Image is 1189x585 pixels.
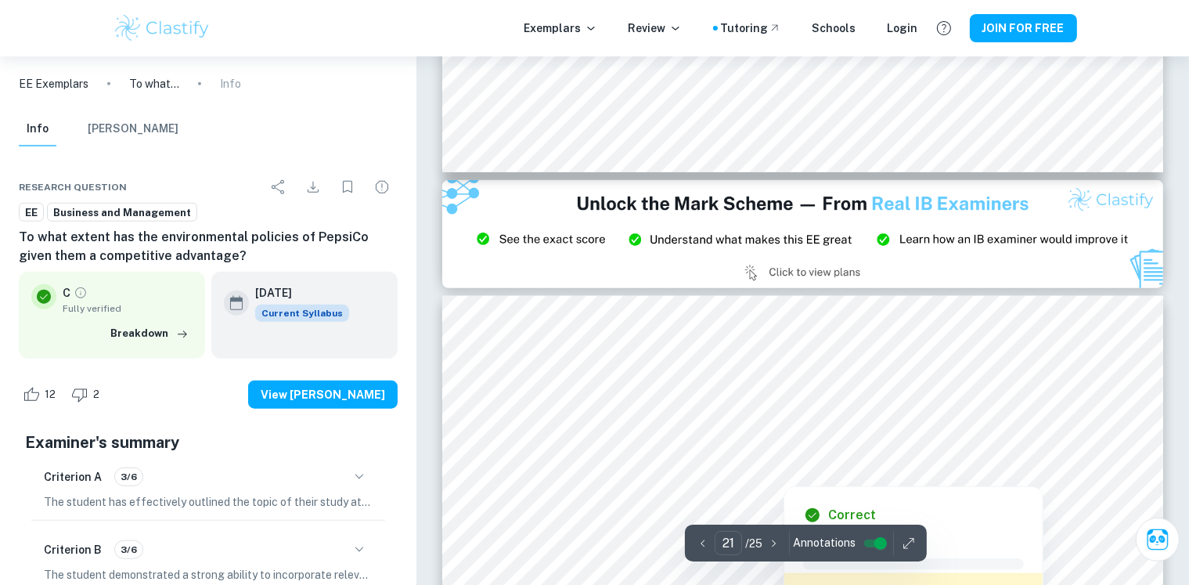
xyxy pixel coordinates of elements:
div: Bookmark [332,172,363,203]
h6: Criterion B [44,541,102,558]
p: The student has effectively outlined the topic of their study at the beginning of the essay, clar... [44,493,373,511]
div: Report issue [366,172,398,203]
a: EE Exemplars [19,75,88,92]
span: 3/6 [115,543,142,557]
h5: Examiner's summary [25,431,391,454]
span: 2 [85,387,108,403]
img: Ad [442,180,1164,288]
h6: Criterion A [44,468,102,486]
p: The student demonstrated a strong ability to incorporate relevant and appropriate source material... [44,566,373,583]
div: Like [19,382,64,407]
h6: Correct [828,506,876,525]
p: Review [629,20,682,37]
a: Business and Management [47,203,197,222]
a: EE [19,203,44,222]
a: Grade fully verified [74,286,88,300]
p: To what extent has the environmental policies of PepsiCo given them a competitive advantage? [129,75,179,92]
div: Share [263,172,294,203]
button: Info [19,112,56,146]
a: Schools [812,20,856,37]
span: 12 [36,387,64,403]
span: Business and Management [48,205,196,221]
div: Download [297,172,329,203]
button: Help and Feedback [931,15,957,42]
span: Current Syllabus [255,305,349,322]
h6: [DATE] [255,284,337,302]
span: EE [20,205,43,221]
span: Research question [19,180,127,194]
button: [PERSON_NAME] [88,112,178,146]
a: Tutoring [721,20,781,37]
button: Breakdown [106,322,193,345]
p: / 25 [745,535,762,552]
button: Ask Clai [1136,518,1180,562]
a: Login [888,20,918,37]
button: JOIN FOR FREE [970,14,1077,42]
h6: To what extent has the environmental policies of PepsiCo given them a competitive advantage? [19,228,398,265]
div: Dislike [67,382,108,407]
p: Info [220,75,241,92]
p: C [63,284,70,302]
p: Exemplars [524,20,597,37]
img: Clastify logo [113,13,212,44]
span: Fully verified [63,302,193,316]
span: 3/6 [115,470,142,484]
button: View [PERSON_NAME] [248,381,398,409]
span: Annotations [793,535,856,551]
div: This exemplar is based on the current syllabus. Feel free to refer to it for inspiration/ideas wh... [255,305,349,322]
